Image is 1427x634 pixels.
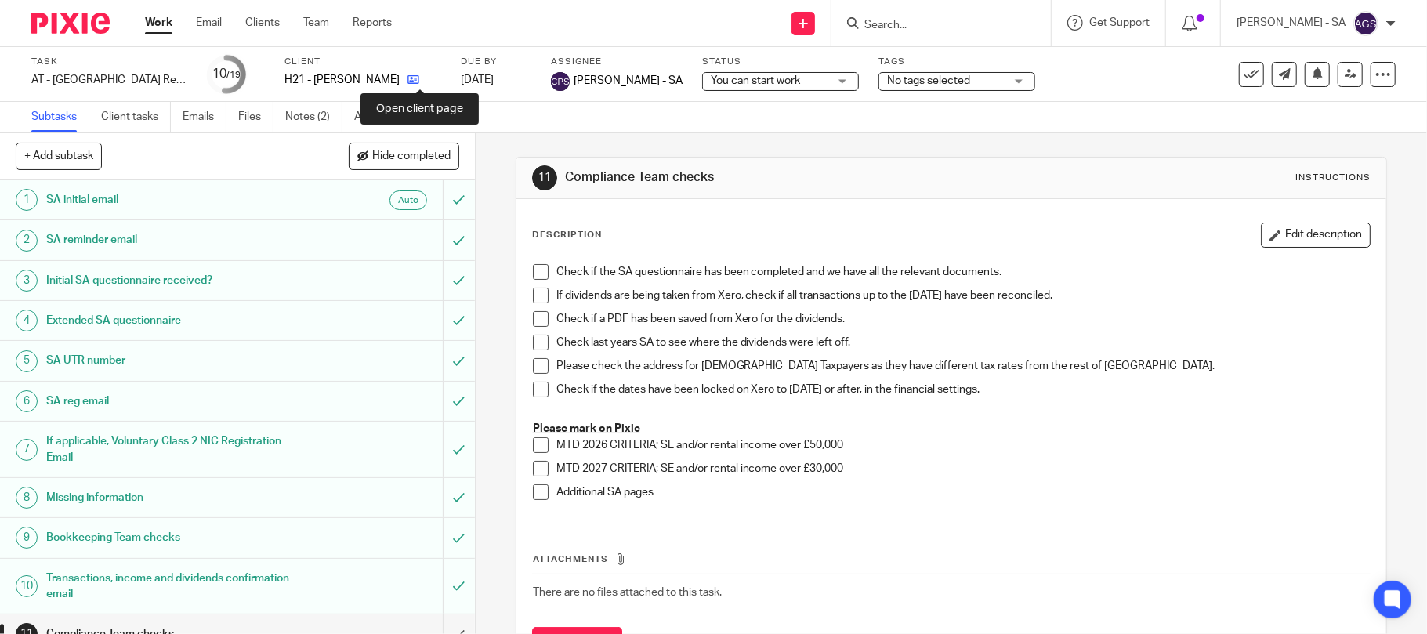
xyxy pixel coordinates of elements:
[183,102,226,132] a: Emails
[31,102,89,132] a: Subtasks
[349,143,459,169] button: Hide completed
[16,439,38,461] div: 7
[556,382,1371,397] p: Check if the dates have been locked on Xero to [DATE] or after, in the financial settings.
[1237,15,1346,31] p: [PERSON_NAME] - SA
[46,309,300,332] h1: Extended SA questionnaire
[238,102,273,132] a: Files
[101,102,171,132] a: Client tasks
[285,102,342,132] a: Notes (2)
[16,487,38,509] div: 8
[556,484,1371,500] p: Additional SA pages
[461,74,494,85] span: [DATE]
[556,461,1371,476] p: MTD 2027 CRITERIA; SE and/or rental income over £30,000
[303,15,329,31] a: Team
[46,269,300,292] h1: Initial SA questionnaire received?
[16,310,38,331] div: 4
[556,311,1371,327] p: Check if a PDF has been saved from Xero for the dividends.
[533,555,608,563] span: Attachments
[574,73,683,89] span: [PERSON_NAME] - SA
[46,349,300,372] h1: SA UTR number
[245,15,280,31] a: Clients
[46,228,300,252] h1: SA reminder email
[551,72,570,91] img: svg%3E
[533,423,640,434] u: Please mark on Pixie
[31,13,110,34] img: Pixie
[16,143,102,169] button: + Add subtask
[533,587,722,598] span: There are no files attached to this task.
[565,169,984,186] h1: Compliance Team checks
[16,350,38,372] div: 5
[1353,11,1378,36] img: svg%3E
[1295,172,1371,184] div: Instructions
[556,335,1371,350] p: Check last years SA to see where the dividends were left off.
[16,527,38,549] div: 9
[389,190,427,210] div: Auto
[702,56,859,68] label: Status
[145,15,172,31] a: Work
[16,230,38,252] div: 2
[46,486,300,509] h1: Missing information
[551,56,683,68] label: Assignee
[46,526,300,549] h1: Bookkeeping Team checks
[16,575,38,597] div: 10
[878,56,1035,68] label: Tags
[556,288,1371,303] p: If dividends are being taken from Xero, check if all transactions up to the [DATE] have been reco...
[556,264,1371,280] p: Check if the SA questionnaire has been completed and we have all the relevant documents.
[711,75,800,86] span: You can start work
[16,189,38,211] div: 1
[284,56,441,68] label: Client
[31,72,188,88] div: AT - [GEOGRAPHIC_DATA] Return - PE [DATE]
[46,188,300,212] h1: SA initial email
[46,429,300,469] h1: If applicable, Voluntary Class 2 NIC Registration Email
[1089,17,1150,28] span: Get Support
[887,75,970,86] span: No tags selected
[196,15,222,31] a: Email
[532,229,602,241] p: Description
[16,270,38,292] div: 3
[284,72,400,88] p: H21 - [PERSON_NAME]
[46,389,300,413] h1: SA reg email
[31,72,188,88] div: AT - SA Return - PE 05-04-2025
[863,19,1004,33] input: Search
[532,165,557,190] div: 11
[353,15,392,31] a: Reports
[31,56,188,68] label: Task
[46,567,300,607] h1: Transactions, income and dividends confirmation email
[556,358,1371,374] p: Please check the address for [DEMOGRAPHIC_DATA] Taxpayers as they have different tax rates from t...
[212,65,241,83] div: 10
[16,390,38,412] div: 6
[1261,223,1371,248] button: Edit description
[226,71,241,79] small: /19
[354,102,415,132] a: Audit logs
[556,437,1371,453] p: MTD 2026 CRITERIA; SE and/or rental income over £50,000
[461,56,531,68] label: Due by
[372,150,451,163] span: Hide completed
